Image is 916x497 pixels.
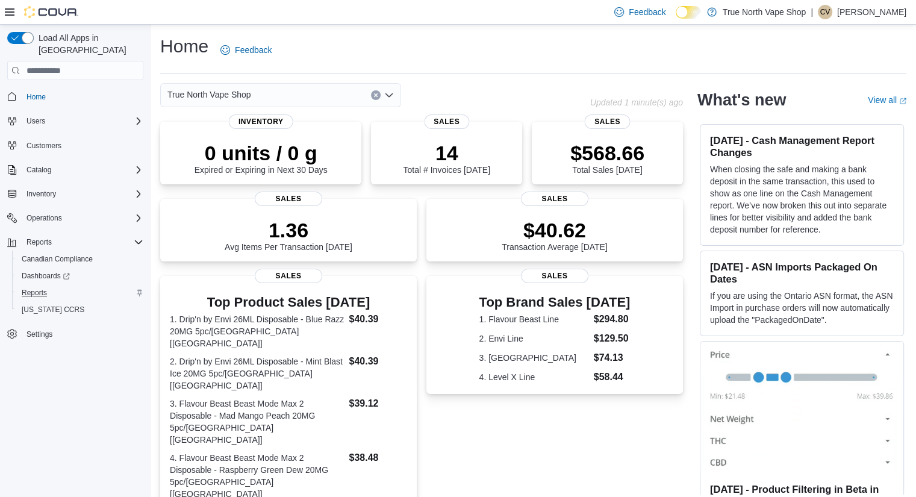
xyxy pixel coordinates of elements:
dt: 3. [GEOGRAPHIC_DATA] [479,352,589,364]
p: | [811,5,813,19]
dt: 3. Flavour Beast Beast Mode Max 2 Disposable - Mad Mango Peach 20MG 5pc/[GEOGRAPHIC_DATA] [[GEOGR... [170,398,344,446]
p: True North Vape Shop [723,5,806,19]
p: $568.66 [570,141,644,165]
span: cv [820,5,830,19]
button: Inventory [2,186,148,202]
button: [US_STATE] CCRS [12,301,148,318]
dt: 2. Envi Line [479,333,589,345]
span: Inventory [229,114,293,129]
input: Dark Mode [676,6,701,19]
a: Settings [22,327,57,342]
button: Canadian Compliance [12,251,148,267]
span: Inventory [22,187,143,201]
h3: Top Product Sales [DATE] [170,295,407,310]
a: Dashboards [12,267,148,284]
button: Settings [2,325,148,343]
dd: $74.13 [594,351,631,365]
button: Open list of options [384,90,394,100]
div: Expired or Expiring in Next 30 Days [195,141,328,175]
dd: $40.39 [349,312,407,327]
span: Home [26,92,46,102]
div: Total # Invoices [DATE] [403,141,490,175]
span: Sales [521,192,588,206]
span: Feedback [629,6,665,18]
a: [US_STATE] CCRS [17,302,89,317]
span: Canadian Compliance [22,254,93,264]
a: Dashboards [17,269,75,283]
span: True North Vape Shop [167,87,251,102]
h3: [DATE] - ASN Imports Packaged On Dates [710,261,894,285]
h2: What's new [697,90,786,110]
h1: Home [160,34,208,58]
span: Users [26,116,45,126]
span: Sales [424,114,469,129]
span: [US_STATE] CCRS [22,305,84,314]
span: Reports [22,235,143,249]
button: Home [2,87,148,105]
button: Reports [12,284,148,301]
dt: 2. Drip'n by Envi 26ML Disposable - Mint Blast Ice 20MG 5pc/[GEOGRAPHIC_DATA] [[GEOGRAPHIC_DATA]] [170,355,344,392]
span: Load All Apps in [GEOGRAPHIC_DATA] [34,32,143,56]
span: Catalog [22,163,143,177]
p: 14 [403,141,490,165]
button: Inventory [22,187,61,201]
p: 0 units / 0 g [195,141,328,165]
a: Home [22,90,51,104]
p: When closing the safe and making a bank deposit in the same transaction, this used to show as one... [710,163,894,236]
dt: 4. Level X Line [479,371,589,383]
button: Reports [22,235,57,249]
a: Canadian Compliance [17,252,98,266]
span: Canadian Compliance [17,252,143,266]
button: Customers [2,137,148,154]
span: Settings [22,327,143,342]
button: Operations [22,211,67,225]
span: Sales [255,269,322,283]
h3: Top Brand Sales [DATE] [479,295,631,310]
p: If you are using the Ontario ASN format, the ASN Import in purchase orders will now automatically... [710,290,894,326]
dt: 1. Flavour Beast Line [479,313,589,325]
span: Sales [521,269,588,283]
div: Avg Items Per Transaction [DATE] [225,218,352,252]
a: View allExternal link [868,95,906,105]
span: Sales [585,114,630,129]
dd: $40.39 [349,354,407,369]
button: Catalog [2,161,148,178]
span: Catalog [26,165,51,175]
span: Operations [26,213,62,223]
span: Users [22,114,143,128]
p: 1.36 [225,218,352,242]
svg: External link [899,98,906,105]
div: Total Sales [DATE] [570,141,644,175]
dd: $58.44 [594,370,631,384]
p: [PERSON_NAME] [837,5,906,19]
a: Customers [22,139,66,153]
dd: $38.48 [349,451,407,465]
button: Clear input [371,90,381,100]
span: Inventory [26,189,56,199]
span: Settings [26,330,52,339]
button: Reports [2,234,148,251]
span: Customers [26,141,61,151]
span: Reports [22,288,47,298]
a: Reports [17,286,52,300]
button: Users [22,114,50,128]
dd: $39.12 [349,396,407,411]
nav: Complex example [7,83,143,374]
button: Catalog [22,163,56,177]
span: Reports [17,286,143,300]
span: Dashboards [22,271,70,281]
dd: $294.80 [594,312,631,327]
div: corry vaniersel [818,5,832,19]
h3: [DATE] - Cash Management Report Changes [710,134,894,158]
span: Operations [22,211,143,225]
span: Feedback [235,44,272,56]
button: Operations [2,210,148,227]
span: Washington CCRS [17,302,143,317]
span: Sales [255,192,322,206]
dt: 1. Drip'n by Envi 26ML Disposable - Blue Razz 20MG 5pc/[GEOGRAPHIC_DATA] [[GEOGRAPHIC_DATA]] [170,313,344,349]
a: Feedback [216,38,276,62]
div: Transaction Average [DATE] [502,218,608,252]
span: Home [22,89,143,104]
dd: $129.50 [594,331,631,346]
